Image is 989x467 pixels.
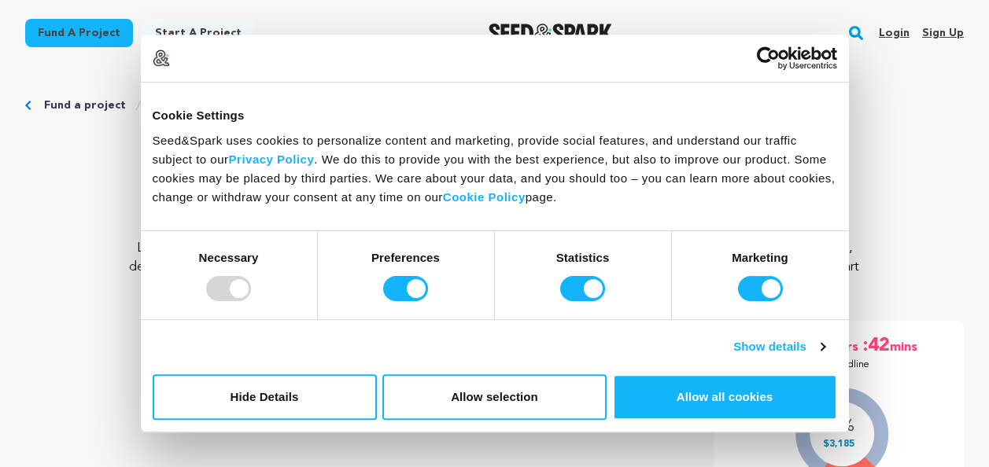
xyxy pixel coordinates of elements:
button: Allow selection [382,374,607,420]
div: Seed&Spark uses cookies to personalize content and marketing, provide social features, and unders... [153,131,837,207]
a: Fund a project [25,19,133,47]
a: Fund a project [44,97,126,113]
a: Cookie Policy [443,190,526,204]
a: Login [879,20,910,46]
button: Hide Details [153,374,377,420]
img: Seed&Spark Logo Dark Mode [489,24,612,42]
p: La Tierra de Sueños [25,138,964,176]
div: Breadcrumb [25,97,964,113]
strong: Preferences [371,251,440,264]
a: Privacy Policy [229,153,315,166]
span: :42 [862,333,890,359]
a: Start a project [142,19,254,47]
img: logo [153,50,170,67]
strong: Necessary [199,251,259,264]
a: Seed&Spark Homepage [489,24,612,42]
div: Cookie Settings [153,106,837,125]
p: [US_STATE][GEOGRAPHIC_DATA], [US_STATE] | Film Short [25,189,964,208]
span: mins [890,333,921,359]
p: Biography [25,208,964,226]
strong: Marketing [732,251,788,264]
a: Sign up [922,20,964,46]
span: hrs [840,333,862,359]
p: La Tierra de Sueños is a short film about migration, memory, and ancestral dreams. As our communi... [119,239,869,296]
button: Allow all cookies [613,374,837,420]
a: Show details [733,337,825,356]
a: Usercentrics Cookiebot - opens in a new window [699,46,837,70]
strong: Statistics [556,251,610,264]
